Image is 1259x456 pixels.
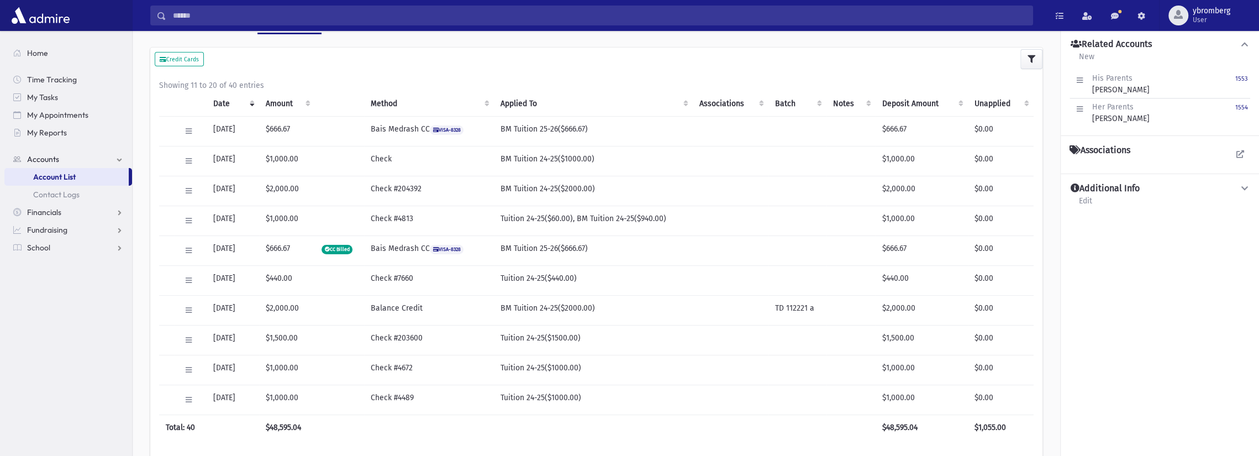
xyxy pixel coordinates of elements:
[27,128,67,138] span: My Reports
[768,295,827,325] td: TD 112221 a
[693,91,768,117] th: Associations: activate to sort column ascending
[1070,39,1250,50] button: Related Accounts
[27,243,50,253] span: School
[1071,183,1140,195] h4: Additional Info
[207,325,260,355] td: [DATE]
[4,168,129,186] a: Account List
[968,146,1034,176] td: $0.00
[259,116,315,146] td: $666.67
[968,415,1034,440] th: $1,055.00
[259,176,315,206] td: $2,000.00
[1193,15,1230,24] span: User
[4,239,132,256] a: School
[876,295,968,325] td: $2,000.00
[259,235,315,265] td: $666.67
[364,91,494,117] th: Method: activate to sort column ascending
[494,295,693,325] td: BM Tuition 24-25($2000.00)
[768,91,827,117] th: Batch: activate to sort column ascending
[1092,74,1132,83] span: His Parents
[4,106,132,124] a: My Appointments
[364,146,494,176] td: Check
[207,91,260,117] th: Date: activate to sort column ascending
[166,6,1033,25] input: Search
[27,92,58,102] span: My Tasks
[364,385,494,415] td: Check #4489
[1071,39,1152,50] h4: Related Accounts
[207,176,260,206] td: [DATE]
[1092,72,1150,96] div: [PERSON_NAME]
[207,385,260,415] td: [DATE]
[876,235,968,265] td: $666.67
[1193,7,1230,15] span: ybromberg
[1235,101,1248,124] a: 1554
[1078,195,1093,214] a: Edit
[876,91,968,117] th: Deposit Amount: activate to sort column ascending
[1070,145,1130,156] h4: Associations
[4,44,132,62] a: Home
[259,265,315,295] td: $440.00
[364,235,494,265] td: Bais Medrash CC
[876,265,968,295] td: $440.00
[876,355,968,385] td: $1,000.00
[968,235,1034,265] td: $0.00
[4,203,132,221] a: Financials
[876,116,968,146] td: $666.67
[364,116,494,146] td: Bais Medrash CC
[968,385,1034,415] td: $0.00
[33,172,76,182] span: Account List
[1092,102,1134,112] span: Her Parents
[968,116,1034,146] td: $0.00
[494,355,693,385] td: Tuition 24-25($1000.00)
[968,265,1034,295] td: $0.00
[159,80,1034,91] div: Showing 11 to 20 of 40 entries
[4,221,132,239] a: Fundraising
[1070,183,1250,195] button: Additional Info
[364,355,494,385] td: Check #4672
[494,265,693,295] td: Tuition 24-25($440.00)
[968,355,1034,385] td: $0.00
[259,325,315,355] td: $1,500.00
[494,176,693,206] td: BM Tuition 24-25($2000.00)
[33,190,80,200] span: Contact Logs
[207,235,260,265] td: [DATE]
[27,207,61,217] span: Financials
[1235,75,1248,82] small: 1553
[364,325,494,355] td: Check #203600
[876,206,968,235] td: $1,000.00
[259,295,315,325] td: $2,000.00
[876,176,968,206] td: $2,000.00
[968,91,1034,117] th: Unapplied: activate to sort column ascending
[27,75,77,85] span: Time Tracking
[876,325,968,355] td: $1,500.00
[968,176,1034,206] td: $0.00
[364,295,494,325] td: Balance Credit
[207,295,260,325] td: [DATE]
[4,88,132,106] a: My Tasks
[494,116,693,146] td: BM Tuition 25-26($666.67)
[968,206,1034,235] td: $0.00
[494,385,693,415] td: Tuition 24-25($1000.00)
[1235,104,1248,111] small: 1554
[826,91,876,117] th: Notes: activate to sort column ascending
[155,52,204,66] button: Credit Cards
[207,265,260,295] td: [DATE]
[9,4,72,27] img: AdmirePro
[207,206,260,235] td: [DATE]
[322,245,352,254] span: CC Billed
[494,235,693,265] td: BM Tuition 25-26($666.67)
[4,124,132,141] a: My Reports
[430,245,463,254] span: VISA-8328
[4,186,132,203] a: Contact Logs
[259,91,315,117] th: Amount: activate to sort column ascending
[259,415,315,440] th: $48,595.04
[876,415,968,440] th: $48,595.04
[259,206,315,235] td: $1,000.00
[207,146,260,176] td: [DATE]
[207,355,260,385] td: [DATE]
[364,206,494,235] td: Check #4813
[27,110,88,120] span: My Appointments
[27,225,67,235] span: Fundraising
[876,146,968,176] td: $1,000.00
[27,154,59,164] span: Accounts
[876,385,968,415] td: $1,000.00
